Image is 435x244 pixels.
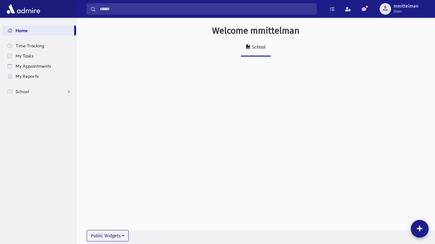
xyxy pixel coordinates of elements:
span: Home [16,28,28,33]
button: Public Widgets [87,230,129,241]
input: Search [96,3,317,15]
span: User [394,9,418,14]
span: My Tasks [16,53,33,59]
a: School [241,39,271,57]
a: My Reports [3,71,76,81]
span: Time Tracking [16,43,44,49]
a: My Appointments [3,61,76,71]
a: My Tasks [3,51,76,61]
span: School [16,89,29,94]
span: My Reports [16,73,39,79]
a: Time Tracking [3,41,76,51]
img: AdmirePro [5,3,42,15]
div: School [251,44,266,50]
a: Home [3,25,74,36]
a: School [3,86,76,97]
h3: Welcome mmittelman [212,25,299,36]
span: My Appointments [16,63,51,69]
span: mmittelman [394,4,418,9]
